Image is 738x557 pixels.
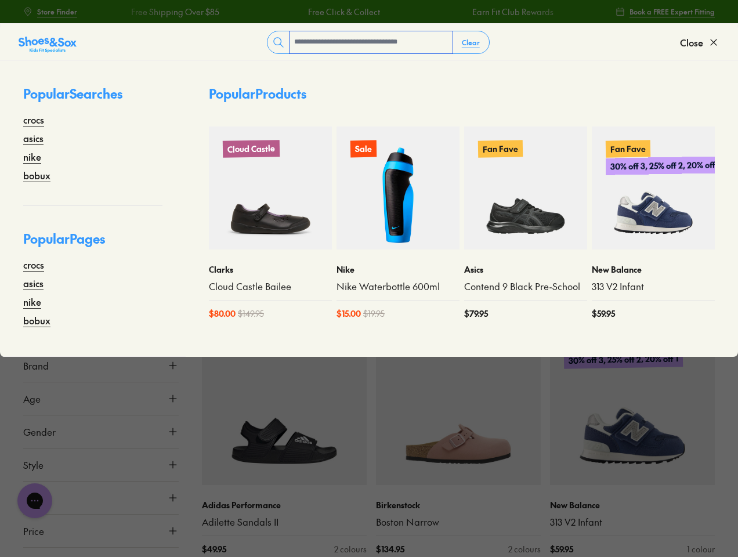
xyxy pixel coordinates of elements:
[23,150,41,164] a: nike
[23,258,44,272] a: crocs
[209,84,306,103] p: Popular Products
[23,425,56,439] span: Gender
[209,308,236,320] span: $ 80.00
[687,543,715,555] div: 1 colour
[464,126,587,249] a: Fan Fave
[23,1,77,22] a: Store Finder
[238,308,264,320] span: $ 149.95
[630,6,715,17] span: Book a FREE Expert Fitting
[23,349,179,382] button: Brand
[202,499,367,511] p: Adidas Performance
[23,415,179,448] button: Gender
[23,359,49,372] span: Brand
[23,276,44,290] a: asics
[464,280,587,293] a: Contend 9 Black Pre-School
[19,35,77,54] img: SNS_Logo_Responsive.svg
[464,263,587,276] p: Asics
[23,131,44,145] a: asics
[37,6,77,17] span: Store Finder
[550,320,715,485] a: Fan Fave30% off 3, 25% off 2, 20% off 1
[23,458,44,472] span: Style
[616,1,715,22] a: Book a FREE Expert Fitting
[202,516,367,529] a: Adilette Sandals II
[455,6,537,18] a: Earn Fit Club Rewards
[592,280,715,293] a: 313 V2 Infant
[337,308,361,320] span: $ 15.00
[592,308,615,320] span: $ 59.95
[376,499,541,511] p: Birkenstock
[350,140,377,158] p: Sale
[202,543,226,555] span: $ 49.95
[23,515,179,547] button: Price
[23,524,44,538] span: Price
[680,30,719,55] button: Close
[478,140,523,157] p: Fan Fave
[680,35,703,49] span: Close
[23,313,50,327] a: bobux
[23,229,162,258] p: Popular Pages
[453,32,489,53] button: Clear
[23,295,41,309] a: nike
[550,516,715,529] a: 313 V2 Infant
[337,280,460,293] a: Nike Waterbottle 600ml
[592,126,715,249] a: Fan Fave30% off 3, 25% off 2, 20% off 1
[508,543,541,555] div: 2 colours
[592,263,715,276] p: New Balance
[223,140,280,158] p: Cloud Castle
[23,382,179,415] button: Age
[550,499,715,511] p: New Balance
[550,543,573,555] span: $ 59.95
[114,6,202,18] a: Free Shipping Over $85
[23,84,162,113] p: Popular Searches
[291,6,363,18] a: Free Click & Collect
[202,320,367,485] a: 30% off 3, 25% off 2, 20% off 1
[363,308,385,320] span: $ 19.95
[376,543,404,555] span: $ 134.95
[337,263,460,276] p: Nike
[464,308,488,320] span: $ 79.95
[337,126,460,249] a: Sale
[23,113,44,126] a: crocs
[23,392,41,406] span: Age
[606,140,650,157] p: Fan Fave
[376,516,541,529] a: Boston Narrow
[12,479,58,522] iframe: Gorgias live chat messenger
[376,320,541,485] a: 30% off 3, 25% off 2, 20% off 1
[209,263,332,276] p: Clarks
[23,168,50,182] a: bobux
[606,156,725,175] p: 30% off 3, 25% off 2, 20% off 1
[209,126,332,249] a: Cloud Castle
[564,350,683,370] p: 30% off 3, 25% off 2, 20% off 1
[23,482,179,514] button: Colour
[334,543,367,555] div: 2 colours
[209,280,332,293] a: Cloud Castle Bailee
[23,449,179,481] button: Style
[19,33,77,52] a: Shoes &amp; Sox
